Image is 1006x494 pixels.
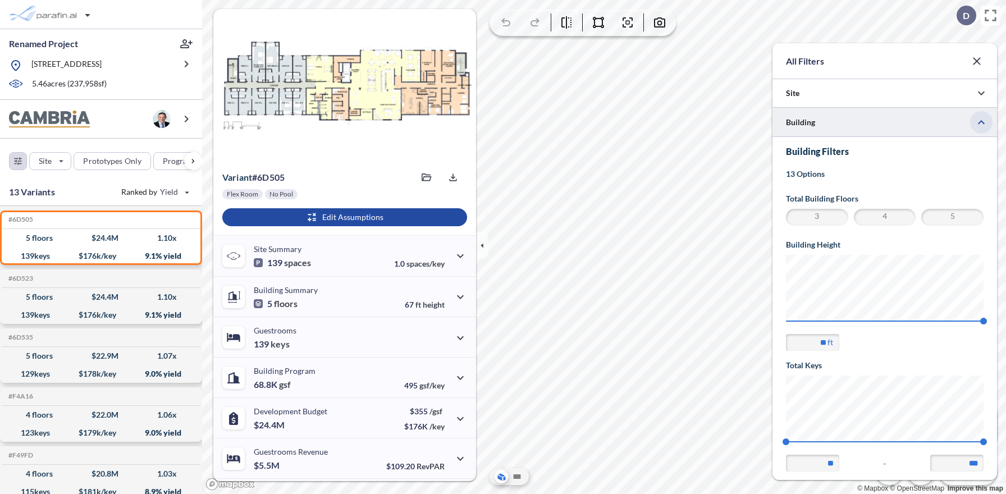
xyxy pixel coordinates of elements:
[786,54,824,68] p: All Filters
[415,300,421,309] span: ft
[786,146,984,157] h3: Building Filters
[856,211,914,224] span: 4
[404,422,445,431] p: $176K
[405,300,445,309] p: 67
[963,11,970,21] p: D
[386,461,445,471] p: $109.20
[254,298,298,309] p: 5
[227,190,258,199] p: Flex Room
[6,333,33,341] h5: Click to copy the code
[786,168,984,180] p: 13 Options
[254,406,327,416] p: Development Budget
[205,478,255,491] a: Mapbox homepage
[6,451,33,459] h5: Click to copy the code
[112,183,196,201] button: Ranked by Yield
[254,419,286,431] p: $24.4M
[9,38,78,50] p: Renamed Project
[254,285,318,295] p: Building Summary
[786,88,799,99] p: Site
[254,244,301,254] p: Site Summary
[153,152,214,170] button: Program
[9,111,90,128] img: BrandImage
[923,211,982,224] span: 5
[74,152,151,170] button: Prototypes Only
[495,470,508,483] button: Aerial View
[163,155,194,167] p: Program
[6,392,33,400] h5: Click to copy the code
[786,193,984,204] h5: Total Building Floors
[31,58,102,72] p: [STREET_ADDRESS]
[269,190,293,199] p: No Pool
[788,211,847,224] span: 3
[83,155,141,167] p: Prototypes Only
[423,300,445,309] span: height
[827,337,833,348] label: ft
[254,460,281,471] p: $5.5M
[160,186,179,198] span: Yield
[284,257,311,268] span: spaces
[279,379,291,390] span: gsf
[153,110,171,128] img: user logo
[322,212,383,223] p: Edit Assumptions
[9,185,55,199] p: 13 Variants
[786,455,984,472] div: -
[510,470,524,483] button: Site Plan
[6,216,33,223] h5: Click to copy the code
[222,172,252,182] span: Variant
[254,339,290,350] p: 139
[429,406,442,416] span: /gsf
[274,298,298,309] span: floors
[6,275,33,282] h5: Click to copy the code
[222,172,285,183] p: # 6d505
[254,447,328,456] p: Guestrooms Revenue
[39,155,52,167] p: Site
[222,208,467,226] button: Edit Assumptions
[394,259,445,268] p: 1.0
[786,360,984,371] h5: Total Keys
[32,78,107,90] p: 5.46 acres ( 237,958 sf)
[419,381,445,390] span: gsf/key
[271,339,290,350] span: keys
[857,484,888,492] a: Mapbox
[254,379,291,390] p: 68.8K
[404,381,445,390] p: 495
[404,406,445,416] p: $355
[29,152,71,170] button: Site
[948,484,1003,492] a: Improve this map
[890,484,944,492] a: OpenStreetMap
[254,366,315,376] p: Building Program
[429,422,445,431] span: /key
[406,259,445,268] span: spaces/key
[254,326,296,335] p: Guestrooms
[254,257,311,268] p: 139
[786,239,984,250] h5: Building Height
[417,461,445,471] span: RevPAR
